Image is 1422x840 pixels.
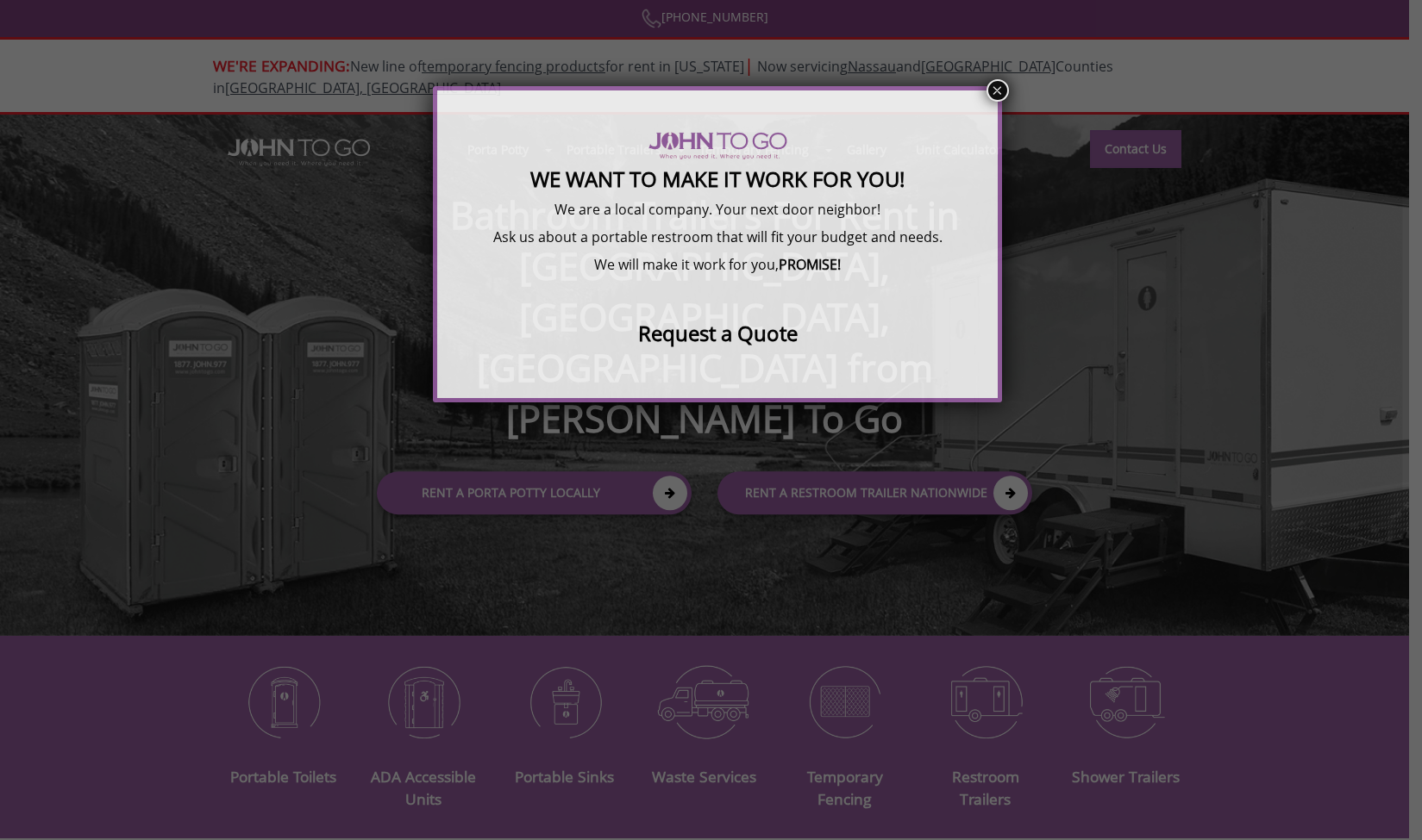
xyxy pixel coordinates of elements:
[779,255,841,274] b: PROMISE!
[987,79,1009,102] button: Close
[453,227,982,246] p: Ask us about a portable restroom that will fit your budget and needs.
[530,165,905,193] strong: We Want To Make It Work For You!
[453,200,982,219] p: We are a local company. Your next door neighbor!
[648,132,787,159] img: logo of viptogo
[453,255,982,274] p: We will make it work for you,
[638,319,798,347] strong: Request a Quote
